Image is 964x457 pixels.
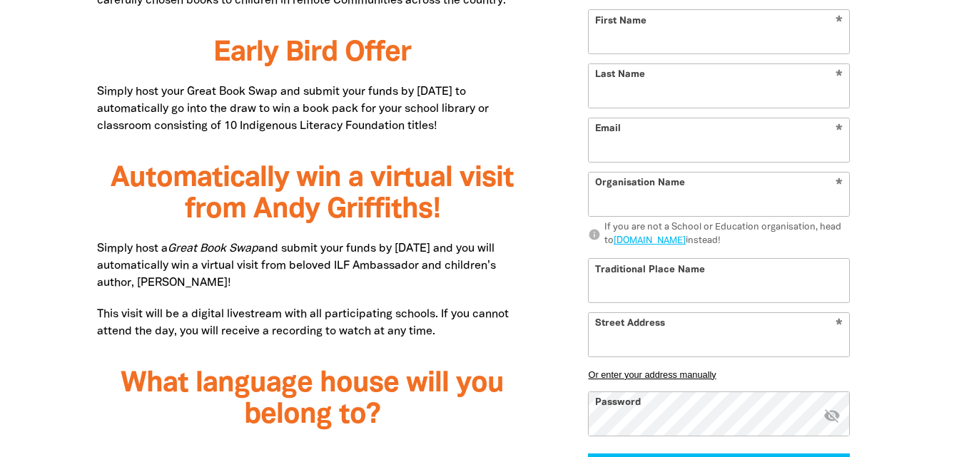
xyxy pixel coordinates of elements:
[823,406,841,423] i: Hide password
[823,406,841,426] button: visibility_off
[588,229,601,242] i: info
[97,306,529,340] p: This visit will be a digital livestream with all participating schools. If you cannot attend the ...
[588,369,850,380] button: Or enter your address manually
[111,165,514,223] span: Automatically win a virtual visit from Andy Griffiths!
[97,240,529,292] p: Simply host a and submit your funds by [DATE] and you will automatically win a virtual visit from...
[121,371,504,428] span: What language house will you belong to?
[604,221,851,249] div: If you are not a School or Education organisation, head to instead!
[168,244,258,254] em: Great Book Swap
[97,83,529,135] p: Simply host your Great Book Swap and submit your funds by [DATE] to automatically go into the dra...
[213,40,411,66] span: Early Bird Offer
[614,237,686,246] a: [DOMAIN_NAME]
